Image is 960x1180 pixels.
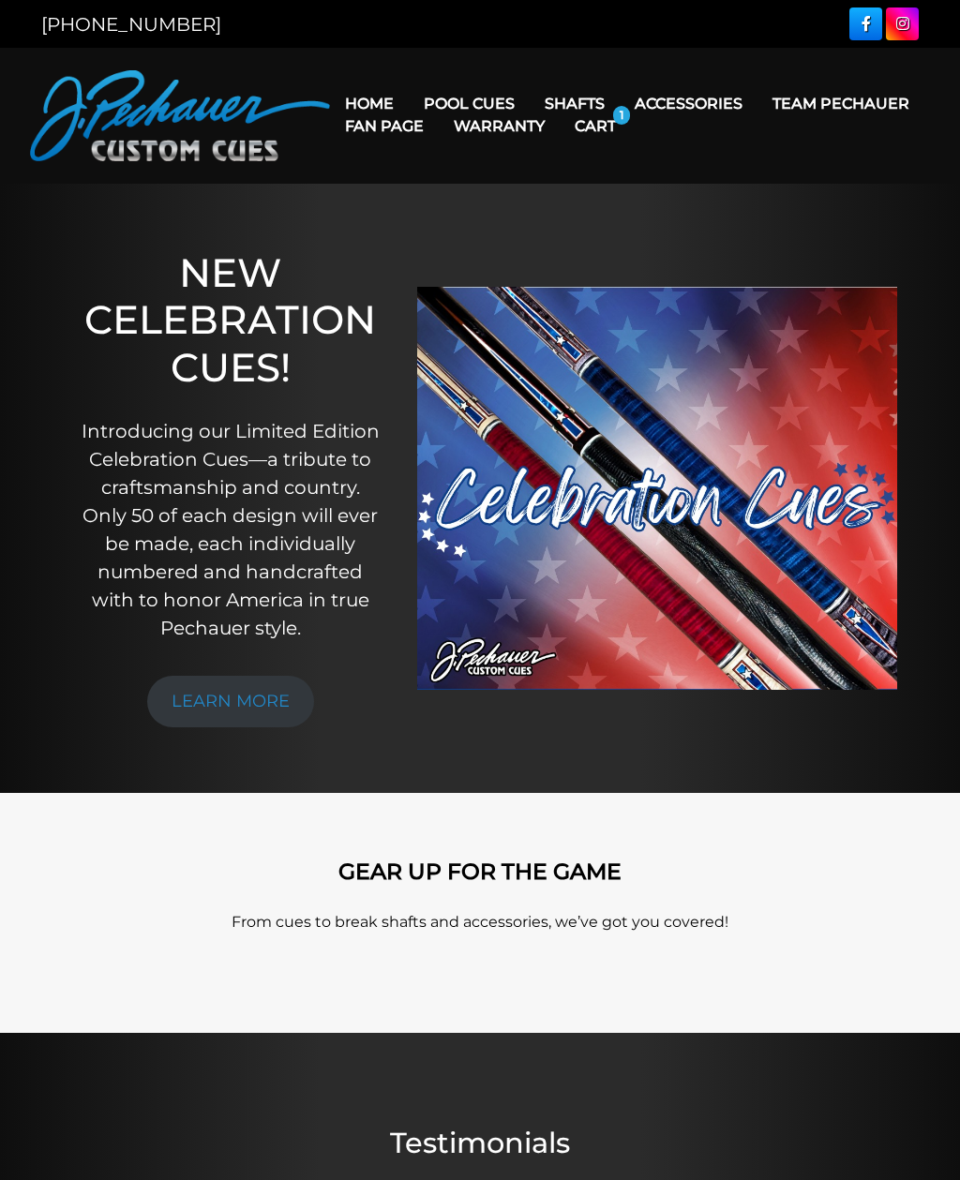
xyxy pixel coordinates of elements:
[14,911,946,934] p: From cues to break shafts and accessories, we’ve got you covered!
[330,102,439,150] a: Fan Page
[439,102,560,150] a: Warranty
[338,858,622,885] strong: GEAR UP FOR THE GAME
[82,249,380,391] h1: NEW CELEBRATION CUES!
[620,80,757,127] a: Accessories
[560,102,631,150] a: Cart
[530,80,620,127] a: Shafts
[147,676,314,727] a: LEARN MORE
[409,80,530,127] a: Pool Cues
[30,70,330,161] img: Pechauer Custom Cues
[82,417,380,642] p: Introducing our Limited Edition Celebration Cues—a tribute to craftsmanship and country. Only 50 ...
[41,13,221,36] a: [PHONE_NUMBER]
[757,80,924,127] a: Team Pechauer
[330,80,409,127] a: Home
